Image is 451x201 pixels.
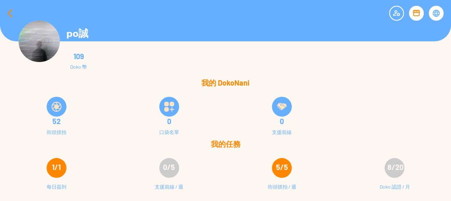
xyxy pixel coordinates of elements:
[163,163,175,172] span: 0/5
[159,129,179,135] div: 口袋名單
[70,52,87,60] div: 109
[47,183,66,199] div: 每日簽到
[387,163,403,172] span: 8/20
[268,183,296,199] div: 街頭抓拍 / 週
[379,183,410,199] div: Doko 認證 / 月
[52,102,61,112] img: snapShot.svg
[66,27,88,41] p: po誠
[164,102,174,112] img: bucketListIcon.svg
[155,183,183,199] div: 支援前線 / 週
[52,163,61,172] span: 1/1
[118,117,220,125] div: 0
[70,64,87,69] div: Doko 幣
[231,117,333,125] div: 0
[276,163,288,172] span: 5/5
[5,117,108,125] div: 52
[47,129,66,135] div: 街頭抓拍
[272,129,292,135] div: 支援前線
[19,21,60,62] img: Visruth.jpg not found
[277,102,287,112] img: frontLineSupply.svg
